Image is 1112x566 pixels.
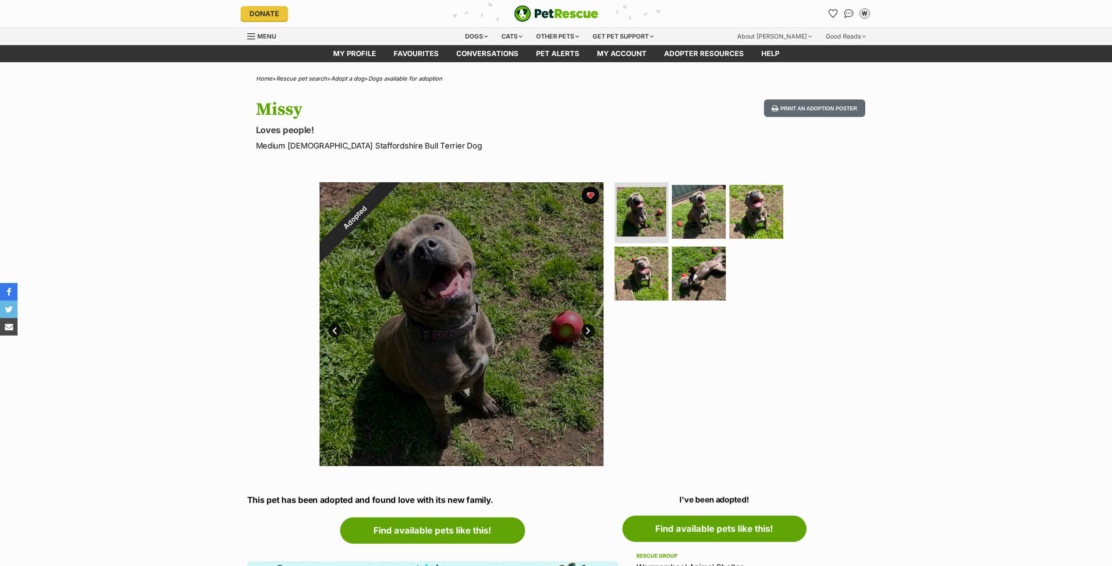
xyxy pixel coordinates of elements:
[820,28,872,45] div: Good Reads
[826,7,840,21] a: Favourites
[622,516,806,542] a: Find available pets like this!
[385,45,448,62] a: Favourites
[257,32,276,40] span: Menu
[622,494,806,506] p: I've been adopted!
[588,45,655,62] a: My account
[256,124,627,136] p: Loves people!
[617,187,666,237] img: Photo of Missy
[527,45,588,62] a: Pet alerts
[299,162,410,273] div: Adopted
[247,494,618,507] p: This pet has been adopted and found love with its new family.
[495,28,529,45] div: Cats
[672,247,726,301] img: Photo of Missy
[826,7,872,21] ul: Account quick links
[615,247,668,301] img: Photo of Missy
[256,99,627,120] h1: Missy
[459,28,494,45] div: Dogs
[753,45,788,62] a: Help
[256,140,627,152] p: Medium [DEMOGRAPHIC_DATA] Staffordshire Bull Terrier Dog
[340,517,525,544] a: Find available pets like this!
[324,45,385,62] a: My profile
[328,324,341,337] a: Prev
[858,7,872,21] button: My account
[514,5,598,22] a: PetRescue
[636,552,792,559] div: Rescue group
[256,75,272,82] a: Home
[241,6,288,21] a: Donate
[247,28,282,43] a: Menu
[731,28,818,45] div: About [PERSON_NAME]
[582,324,595,337] a: Next
[582,187,599,204] button: favourite
[331,75,364,82] a: Adopt a dog
[672,185,726,239] img: Photo of Missy
[530,28,585,45] div: Other pets
[764,99,865,117] button: Print an adoption poster
[842,7,856,21] a: Conversations
[844,9,853,18] img: chat-41dd97257d64d25036548639549fe6c8038ab92f7586957e7f3b1b290dea8141.svg
[368,75,442,82] a: Dogs available for adoption
[514,5,598,22] img: logo-e224e6f780fb5917bec1dbf3a21bbac754714ae5b6737aabdf751b685950b380.svg
[234,75,878,82] div: > > >
[448,45,527,62] a: conversations
[586,28,660,45] div: Get pet support
[276,75,327,82] a: Rescue pet search
[729,185,783,239] img: Photo of Missy
[860,9,869,18] div: W
[655,45,753,62] a: Adopter resources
